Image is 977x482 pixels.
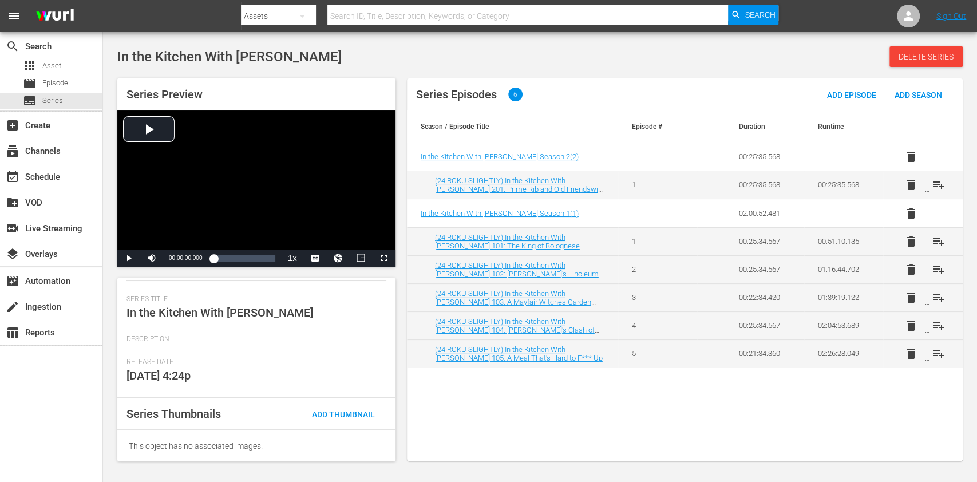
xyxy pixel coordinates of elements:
button: delete [897,200,924,227]
td: 3 [618,283,697,311]
td: 1 [618,171,697,199]
img: ans4CAIJ8jUAAAAAAAAAAAAAAAAAAAAAAAAgQb4GAAAAAAAAAAAAAAAAAAAAAAAAJMjXAAAAAAAAAAAAAAAAAAAAAAAAgAT5G... [27,3,82,30]
th: Season / Episode Title [407,110,618,143]
span: delete [904,319,917,333]
td: 00:21:34.360 [725,339,804,368]
button: Delete Series [889,46,963,67]
a: (24 ROKU SLIGHTLY) In the Kitchen With [PERSON_NAME] 201: Prime Rib and Old Friendswith [PERSON_N... [435,176,604,202]
button: Add Episode [818,84,885,105]
button: playlist_add [924,312,952,339]
div: Video Player [117,110,395,267]
span: delete [904,235,917,248]
span: Ingestion [6,300,19,314]
span: In the Kitchen With [PERSON_NAME] [126,306,313,319]
a: (24 ROKU SLIGHTLY) In the Kitchen With [PERSON_NAME] 105: A Meal That's Hard to F*** Up [435,345,603,362]
span: delete [904,150,917,164]
th: Duration [725,110,804,143]
span: playlist_add [931,178,945,192]
span: Asset [23,59,37,73]
span: In the Kitchen With [PERSON_NAME] Season 1 ( 1 ) [421,209,579,218]
td: 00:25:34.567 [725,255,804,283]
a: (24 ROKU SLIGHTLY) In the Kitchen With [PERSON_NAME] 104: [PERSON_NAME]'s Clash of the Spices [435,317,599,343]
td: 00:25:35.568 [804,171,883,199]
span: Create [6,118,19,132]
button: Search [728,5,778,25]
td: 1 [618,227,697,255]
button: Playback Rate [281,250,304,267]
span: Reports [6,326,19,339]
span: Description: [126,335,381,344]
div: This object has no associated images. [117,430,395,462]
td: 01:16:44.702 [804,255,883,283]
span: Add Thumbnail [303,410,384,419]
span: Overlays [6,247,19,261]
td: 01:39:19.122 [804,283,883,311]
button: playlist_add [924,256,952,283]
span: In the Kitchen With [PERSON_NAME] Season 2 ( 2 ) [421,152,579,161]
span: Search [745,5,775,25]
a: In the Kitchen With [PERSON_NAME] Season 2(2) [421,152,579,161]
td: 00:25:34.567 [725,311,804,339]
button: Jump To Time [327,250,350,267]
span: playlist_add [931,235,945,248]
span: VOD [6,196,19,210]
span: playlist_add [931,291,945,305]
td: 00:51:10.135 [804,227,883,255]
span: playlist_add [931,263,945,276]
button: delete [897,143,924,171]
span: 6 [508,88,523,101]
td: 00:25:35.568 [725,171,804,199]
span: Episode [42,77,68,89]
button: playlist_add [924,171,952,199]
td: 00:25:35.568 [725,143,804,171]
span: In the Kitchen With [PERSON_NAME] [117,49,342,65]
span: Search [6,39,19,53]
button: playlist_add [924,228,952,255]
a: (24 ROKU SLIGHTLY) In the Kitchen With [PERSON_NAME] 101: The King of Bolognese [435,233,580,250]
span: Series Episodes [416,88,497,101]
span: Add Season [885,90,951,100]
span: delete [904,207,917,220]
span: Asset [42,60,61,72]
span: Series Thumbnails [126,407,221,421]
button: delete [897,284,924,311]
th: Runtime [804,110,883,143]
span: Series Preview [126,88,203,101]
span: [DATE] 4:24p [126,369,191,382]
button: delete [897,256,924,283]
span: Live Streaming [6,222,19,235]
span: delete [904,178,917,192]
span: playlist_add [931,319,945,333]
button: Add Thumbnail [303,404,384,424]
a: In the Kitchen With [PERSON_NAME] Season 1(1) [421,209,579,218]
td: 00:22:34.420 [725,283,804,311]
td: 00:25:34.567 [725,227,804,255]
td: 4 [618,311,697,339]
button: Picture-in-Picture [350,250,373,267]
span: Automation [6,274,19,288]
button: playlist_add [924,284,952,311]
span: menu [7,9,21,23]
span: Series [23,94,37,108]
div: Progress Bar [213,255,275,262]
span: Schedule [6,170,19,184]
button: Play [117,250,140,267]
button: delete [897,171,924,199]
a: (24 ROKU SLIGHTLY) In the Kitchen With [PERSON_NAME] 103: A Mayfair Witches Garden Party [435,289,596,315]
button: delete [897,228,924,255]
button: playlist_add [924,340,952,368]
td: 02:00:52.481 [725,200,804,228]
button: Fullscreen [373,250,395,267]
td: 02:04:53.689 [804,311,883,339]
td: 2 [618,255,697,283]
td: 02:26:28.049 [804,339,883,368]
button: Captions [304,250,327,267]
span: 00:00:00.000 [169,255,202,261]
span: delete [904,347,917,361]
span: delete [904,291,917,305]
button: delete [897,340,924,368]
span: Release Date: [126,358,381,367]
span: Delete Series [889,52,963,61]
a: Sign Out [936,11,966,21]
button: delete [897,312,924,339]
